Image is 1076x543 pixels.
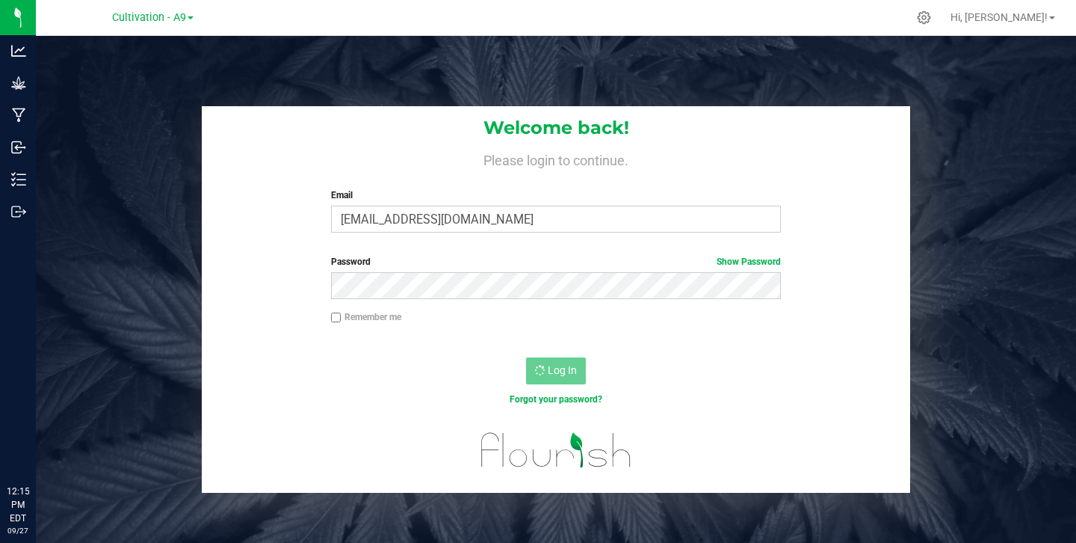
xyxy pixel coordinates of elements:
div: Manage settings [915,10,933,25]
inline-svg: Inbound [11,140,26,155]
label: Remember me [331,310,401,324]
inline-svg: Outbound [11,204,26,219]
p: 09/27 [7,525,29,536]
h1: Welcome back! [202,118,910,138]
span: Cultivation - A9 [112,11,186,24]
inline-svg: Manufacturing [11,108,26,123]
img: flourish_logo.svg [468,422,645,479]
inline-svg: Grow [11,76,26,90]
a: Show Password [717,257,781,267]
h4: Please login to continue. [202,150,910,168]
span: Password [331,257,371,267]
p: 12:15 PM EDT [7,485,29,525]
a: Forgot your password? [510,394,602,405]
label: Email [331,188,781,202]
inline-svg: Inventory [11,172,26,187]
button: Log In [526,358,586,384]
inline-svg: Analytics [11,43,26,58]
span: Hi, [PERSON_NAME]! [950,11,1048,23]
span: Log In [548,364,577,376]
input: Remember me [331,313,341,323]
